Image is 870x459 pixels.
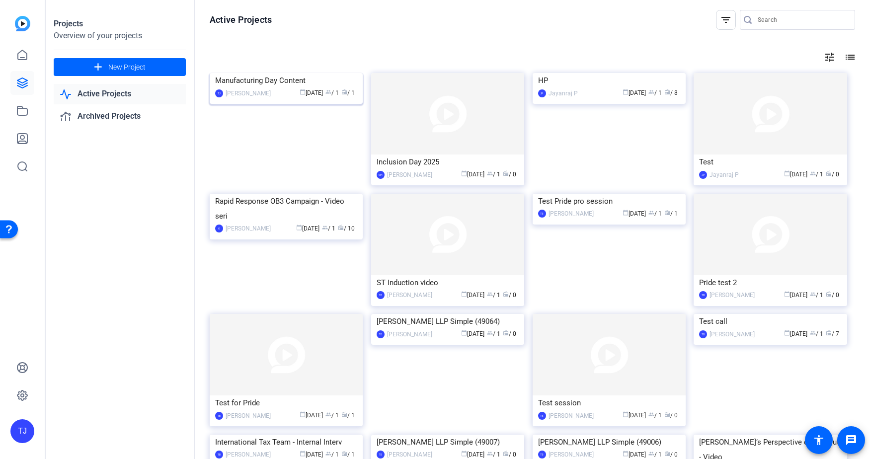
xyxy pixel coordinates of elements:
[387,290,432,300] div: [PERSON_NAME]
[810,292,823,299] span: / 1
[699,275,841,290] div: Pride test 2
[10,419,34,443] div: TJ
[664,411,670,417] span: radio
[699,154,841,169] div: Test
[341,412,355,419] span: / 1
[648,451,662,458] span: / 1
[710,290,755,300] div: [PERSON_NAME]
[538,412,546,420] div: TB
[296,225,319,232] span: [DATE]
[377,451,385,459] div: TB
[810,291,816,297] span: group
[487,171,500,178] span: / 1
[325,89,339,96] span: / 1
[648,451,654,457] span: group
[664,210,678,217] span: / 1
[623,451,646,458] span: [DATE]
[487,170,493,176] span: group
[503,330,509,336] span: radio
[215,225,223,232] div: K
[826,291,832,297] span: radio
[325,411,331,417] span: group
[813,434,825,446] mat-icon: accessibility
[377,171,385,179] div: MH
[664,89,678,96] span: / 8
[720,14,732,26] mat-icon: filter_list
[54,84,186,104] a: Active Projects
[810,330,816,336] span: group
[300,411,306,417] span: calendar_today
[538,451,546,459] div: TB
[538,194,680,209] div: Test Pride pro session
[461,171,484,178] span: [DATE]
[623,89,646,96] span: [DATE]
[341,451,347,457] span: radio
[623,411,629,417] span: calendar_today
[377,154,519,169] div: Inclusion Day 2025
[215,451,223,459] div: TB
[487,330,500,337] span: / 1
[325,451,331,457] span: group
[664,89,670,95] span: radio
[325,412,339,419] span: / 1
[648,412,662,419] span: / 1
[215,73,357,88] div: Manufacturing Day Content
[338,225,344,230] span: radio
[503,292,516,299] span: / 0
[461,291,467,297] span: calendar_today
[300,451,323,458] span: [DATE]
[108,62,146,73] span: New Project
[826,170,832,176] span: radio
[538,89,546,97] div: JP
[549,88,578,98] div: Jayanraj P
[215,435,357,450] div: International Tax Team - Internal Interv
[826,171,839,178] span: / 0
[648,411,654,417] span: group
[226,411,271,421] div: [PERSON_NAME]
[54,58,186,76] button: New Project
[322,225,335,232] span: / 1
[341,89,347,95] span: radio
[503,170,509,176] span: radio
[503,330,516,337] span: / 0
[300,412,323,419] span: [DATE]
[377,291,385,299] div: TB
[784,292,807,299] span: [DATE]
[503,291,509,297] span: radio
[538,435,680,450] div: [PERSON_NAME] LLP Simple (49006)
[461,451,467,457] span: calendar_today
[338,225,355,232] span: / 10
[549,209,594,219] div: [PERSON_NAME]
[487,291,493,297] span: group
[461,330,484,337] span: [DATE]
[664,451,670,457] span: radio
[215,412,223,420] div: TB
[784,171,807,178] span: [DATE]
[487,451,493,457] span: group
[623,89,629,95] span: calendar_today
[377,330,385,338] div: TB
[54,30,186,42] div: Overview of your projects
[487,330,493,336] span: group
[461,292,484,299] span: [DATE]
[810,330,823,337] span: / 1
[377,314,519,329] div: [PERSON_NAME] LLP Simple (49064)
[226,224,271,233] div: [PERSON_NAME]
[341,451,355,458] span: / 1
[226,88,271,98] div: [PERSON_NAME]
[664,451,678,458] span: / 0
[843,51,855,63] mat-icon: list
[826,330,839,337] span: / 7
[325,451,339,458] span: / 1
[758,14,847,26] input: Search
[824,51,836,63] mat-icon: tune
[784,291,790,297] span: calendar_today
[300,89,323,96] span: [DATE]
[15,16,30,31] img: blue-gradient.svg
[503,171,516,178] span: / 0
[710,329,755,339] div: [PERSON_NAME]
[215,395,357,410] div: Test for Pride
[503,451,516,458] span: / 0
[648,89,662,96] span: / 1
[92,61,104,74] mat-icon: add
